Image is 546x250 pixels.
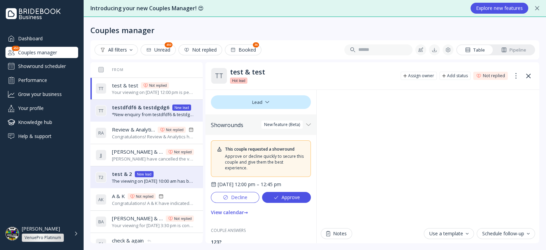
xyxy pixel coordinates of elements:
[146,47,170,53] div: Unread
[112,200,194,207] div: Congratulations! A & K have indicated that they have chosen you for their wedding day.
[230,68,395,76] div: test & test
[96,127,106,138] div: R A
[273,195,300,200] div: Approve
[223,195,247,200] div: Decline
[96,216,106,227] div: B A
[165,42,173,47] div: 450
[501,47,526,53] div: Pipeline
[232,78,245,83] span: Hot lead
[477,228,535,239] button: Schedule follow-up
[166,127,184,133] div: Not replied
[96,83,106,94] div: T T
[5,47,78,58] div: Couples manager
[12,46,20,51] div: 450
[211,68,227,84] div: T T
[112,178,194,184] div: The viewing on [DATE] 10:00 am has been successfully created by [PERSON_NAME].
[5,47,78,58] a: Couples manager450
[483,73,505,79] div: Not replied
[112,104,170,111] span: testdfdf6 & testdgdg6
[225,44,261,55] button: Booked
[211,95,311,109] div: Lead
[149,83,167,88] div: Not replied
[5,102,78,114] a: Your profile
[112,222,194,229] div: Your viewing for [DATE] 3:30 pm is confirmed.
[112,193,125,200] span: A & K
[174,105,189,110] div: New lead
[174,216,192,221] div: Not replied
[96,238,106,249] div: C A
[5,61,78,72] a: Showround scheduler
[476,5,523,11] div: Explore new features
[96,172,106,183] div: T 2
[262,192,311,203] button: Approve
[136,194,154,199] div: Not replied
[465,47,485,53] div: Table
[429,231,469,236] div: Use a template
[184,47,217,53] div: Not replied
[225,146,294,152] div: This couple requested a showround
[5,33,78,44] a: Dashboard
[90,4,464,12] div: Introducing your new Couples Manager! 😍
[96,67,124,72] div: From
[90,25,155,35] div: Couples manager
[326,231,347,236] div: Notes
[211,239,311,246] div: 123?
[174,149,192,155] div: Not replied
[96,105,106,116] div: T T
[482,231,530,236] div: Schedule follow-up
[264,122,300,127] div: New feature (Beta)
[211,227,311,233] div: COUPLE ANSWERS
[112,89,194,96] div: Your viewing on [DATE] 12:00 pm is pending confirmation. The venue will approve or decline shortl...
[211,210,248,215] div: View calendar →
[5,130,78,142] a: Help & support
[230,47,256,53] div: Booked
[112,170,132,178] span: test & 2
[5,116,78,128] a: Knowledge hub
[321,90,535,224] iframe: Chat
[96,194,106,205] div: A K
[96,150,106,161] div: J J
[137,171,152,177] div: New lead
[408,73,434,79] div: Assign owner
[112,148,163,155] span: [PERSON_NAME] & juicy
[5,227,19,240] img: dpr=2,fit=cover,g=face,w=48,h=48
[5,88,78,100] a: Grow your business
[112,237,144,244] span: check & again
[253,42,259,47] div: 36
[211,207,248,218] button: View calendar→
[112,111,194,118] div: *New enquiry from testdfdf6 & testdgdg6:* Hi there! We were hoping to use the Bridebook calendar ...
[25,235,61,240] div: VenuePro Platinum
[22,226,60,232] div: [PERSON_NAME]
[112,126,155,133] span: Review & Analytics
[321,228,352,239] button: Notes
[5,74,78,86] a: Performance
[112,156,194,162] div: [PERSON_NAME] have cancelled the viewing scheduled for [DATE] 10:00 am.
[112,82,138,89] span: test & test
[447,73,468,79] div: Add status
[178,44,222,55] button: Not replied
[471,3,528,14] button: Explore new features
[141,44,176,55] button: Unread
[95,44,138,55] button: All filters
[225,153,305,171] div: Approve or decline quickly to secure this couple and give them the best experience.
[112,134,194,140] div: Congratulations! Review & Analytics have indicated that they have chosen you for their wedding day.
[100,47,132,53] div: All filters
[218,181,281,188] div: [DATE] 12:00 pm – 12:45 pm
[211,122,303,128] div: Showrounds
[211,192,260,203] button: Decline
[112,215,163,222] span: [PERSON_NAME] & ale bydle
[424,228,474,239] button: Use a template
